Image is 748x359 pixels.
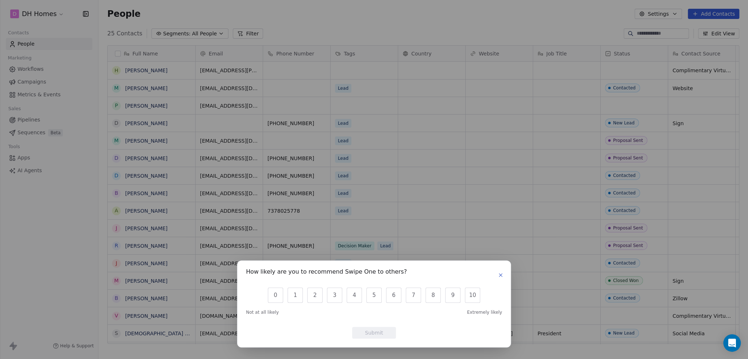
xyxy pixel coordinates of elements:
[307,287,323,303] button: 2
[327,287,342,303] button: 3
[465,287,480,303] button: 10
[366,287,382,303] button: 5
[445,287,460,303] button: 9
[386,287,401,303] button: 6
[352,327,396,339] button: Submit
[467,309,502,315] span: Extremely likely
[406,287,421,303] button: 7
[425,287,441,303] button: 8
[288,287,303,303] button: 1
[246,309,279,315] span: Not at all likely
[347,287,362,303] button: 4
[246,269,407,277] h1: How likely are you to recommend Swipe One to others?
[268,287,283,303] button: 0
